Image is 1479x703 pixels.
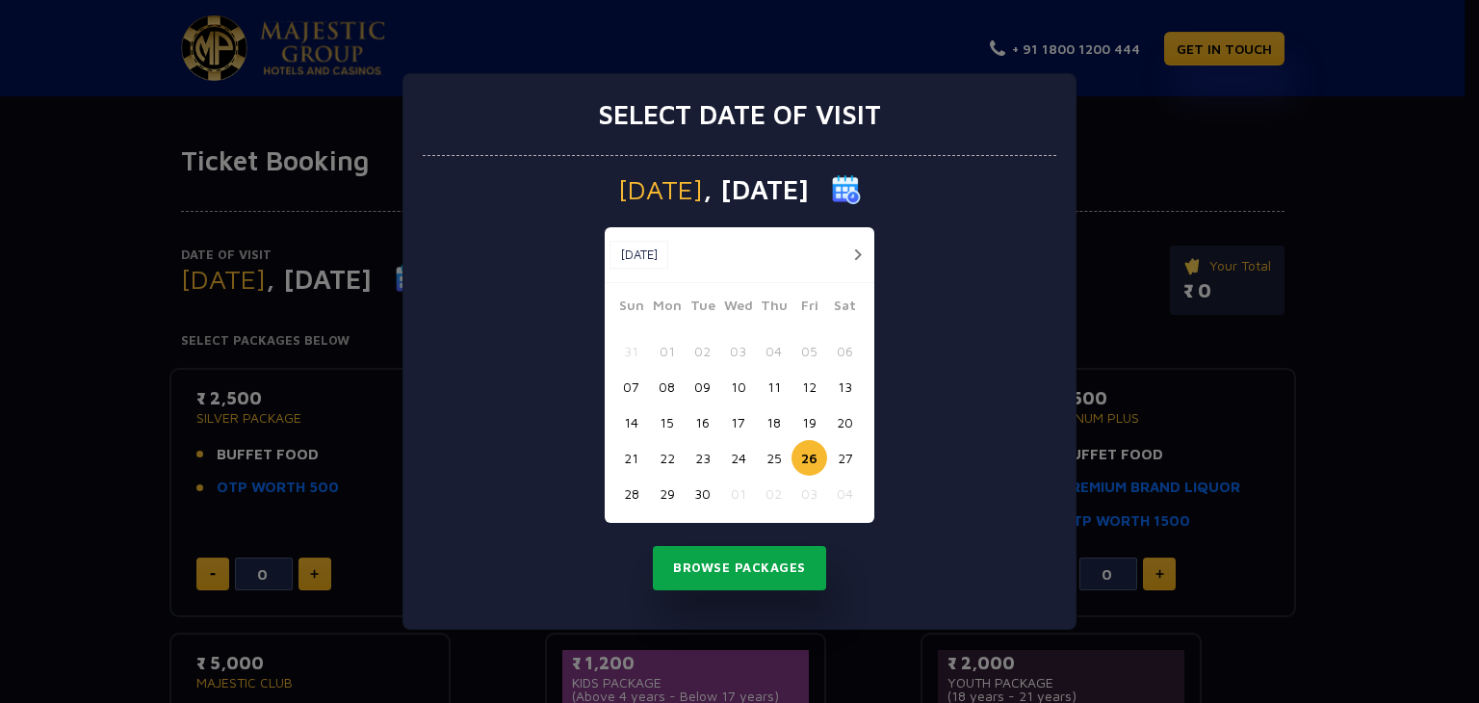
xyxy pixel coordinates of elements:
button: 01 [720,476,756,511]
button: 08 [649,369,685,404]
button: 28 [613,476,649,511]
button: [DATE] [610,241,668,270]
button: 03 [720,333,756,369]
span: Wed [720,295,756,322]
button: 15 [649,404,685,440]
button: 13 [827,369,863,404]
h3: Select date of visit [598,98,881,131]
button: 24 [720,440,756,476]
button: 27 [827,440,863,476]
button: 14 [613,404,649,440]
button: 22 [649,440,685,476]
button: 16 [685,404,720,440]
button: 21 [613,440,649,476]
button: 29 [649,476,685,511]
button: 02 [685,333,720,369]
button: 02 [756,476,791,511]
span: , [DATE] [703,176,809,203]
span: Sat [827,295,863,322]
span: [DATE] [618,176,703,203]
button: 25 [756,440,791,476]
button: 12 [791,369,827,404]
span: Thu [756,295,791,322]
button: 01 [649,333,685,369]
button: 31 [613,333,649,369]
button: 30 [685,476,720,511]
span: Sun [613,295,649,322]
span: Tue [685,295,720,322]
button: 05 [791,333,827,369]
span: Mon [649,295,685,322]
button: 17 [720,404,756,440]
span: Fri [791,295,827,322]
button: 04 [756,333,791,369]
button: 10 [720,369,756,404]
button: 26 [791,440,827,476]
button: 03 [791,476,827,511]
button: 18 [756,404,791,440]
button: 19 [791,404,827,440]
button: 09 [685,369,720,404]
button: 11 [756,369,791,404]
button: 04 [827,476,863,511]
button: Browse Packages [653,546,826,590]
button: 06 [827,333,863,369]
button: 20 [827,404,863,440]
img: calender icon [832,175,861,204]
button: 07 [613,369,649,404]
button: 23 [685,440,720,476]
